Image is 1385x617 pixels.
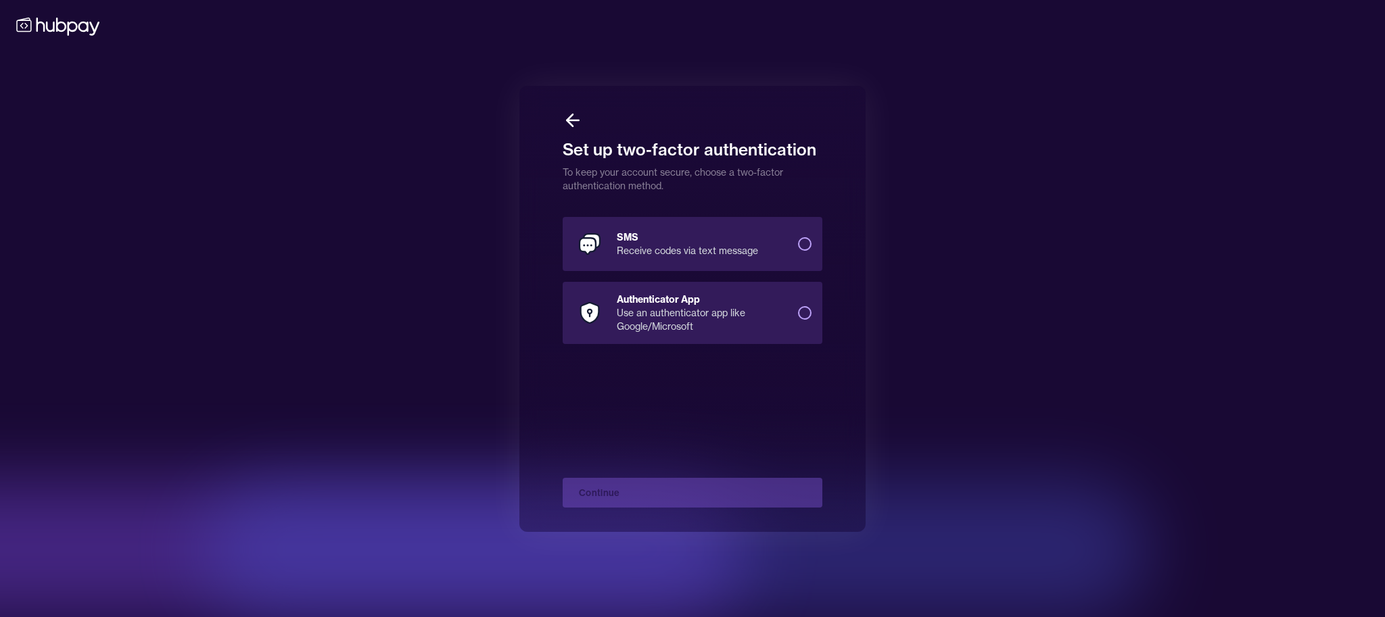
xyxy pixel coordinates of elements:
div: SMS [617,230,787,244]
button: SMSReceive codes via text message [798,237,812,251]
h1: Set up two-factor authentication [563,130,822,160]
div: Use an authenticator app like Google/Microsoft [617,306,787,333]
div: Authenticator App [617,293,787,306]
button: Authenticator AppUse an authenticator app like Google/Microsoft [798,306,812,320]
p: To keep your account secure, choose a two-factor authentication method. [563,160,822,193]
div: Receive codes via text message [617,244,787,257]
